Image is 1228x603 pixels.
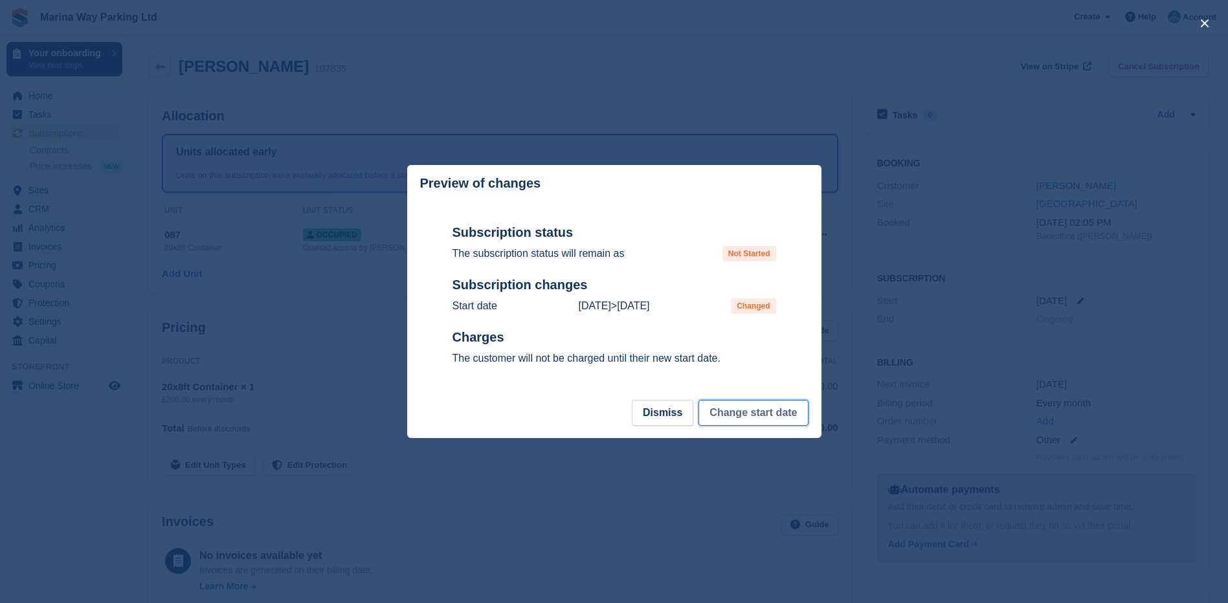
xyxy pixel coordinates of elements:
h2: Subscription status [452,225,776,241]
time: 2025-10-01 00:00:00 UTC [578,300,610,311]
time: 2025-10-17 23:00:00 UTC [617,300,649,311]
p: Preview of changes [420,176,541,191]
button: Dismiss [632,400,693,426]
h2: Charges [452,329,776,345]
h2: Subscription changes [452,277,776,293]
span: Changed [731,298,776,314]
p: Start date [452,298,497,314]
span: Not Started [722,246,776,261]
button: Change start date [698,400,808,426]
button: close [1194,13,1215,34]
p: The customer will not be charged until their new start date. [452,351,776,366]
p: The subscription status will remain as [452,246,625,261]
p: > [578,298,649,314]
